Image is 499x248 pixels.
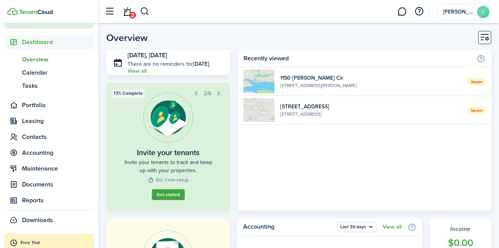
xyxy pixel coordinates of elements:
[128,51,224,60] h3: [DATE], [DATE]
[137,147,199,158] widget-step-title: Invite your tenants
[120,2,135,22] a: Notifications
[244,98,274,122] img: 1
[22,81,94,91] span: Tasks
[244,70,274,93] img: 1
[22,216,53,225] span: Downloads
[5,66,94,79] a: Calendar
[22,196,94,205] span: Reports
[128,60,210,68] p: There are no reminders for .
[106,33,148,43] header-page-title: Overview
[129,12,136,19] span: 2
[22,55,94,64] span: Overview
[140,5,150,18] button: Search
[438,224,484,234] widget-stats-title: Income
[280,103,462,111] widget-list-item-title: [STREET_ADDRESS]
[22,101,94,110] span: Portfolio
[243,222,334,232] home-widget-title: Accounting
[5,79,94,92] a: Tasks
[191,88,202,99] button: Prev step
[383,224,402,230] a: View all
[280,82,462,89] widget-list-item-description: [STREET_ADDRESS][PERSON_NAME]
[412,5,426,18] button: Open resource center
[468,107,485,114] span: Vacant
[143,92,193,143] img: Tenant
[22,132,94,142] span: Contacts
[213,88,224,99] button: Next step
[477,6,489,18] avatar-text: E
[114,90,143,97] span: 17% Complete
[280,74,462,82] widget-list-item-title: 1150 [PERSON_NAME] Cir
[193,60,209,68] b: [DATE]
[124,158,213,174] widget-step-description: Invite your tenants to track and keep up with your properties.
[5,53,94,66] a: Overview
[22,164,94,173] span: Maintenance
[204,89,211,97] span: 2/6
[22,180,94,189] span: Documents
[152,189,185,200] button: Get started
[337,222,377,232] button: Open menu
[22,38,94,47] span: Dashboard
[478,31,491,44] button: Customise
[102,4,117,19] button: Open sidebar
[5,193,94,207] a: Reports
[22,116,94,126] span: Leasing
[280,111,462,118] widget-list-item-description: [STREET_ADDRESS]
[148,176,189,183] widget-step-time: Est. 1 min setup
[20,239,90,247] div: Free Trial
[443,9,474,15] span: Emily
[128,68,146,74] a: View all
[19,10,53,14] img: TenantCloud
[337,222,377,232] button: Last 30 days
[468,78,485,86] span: Vacant
[22,68,94,77] span: Calendar
[7,8,18,15] img: TenantCloud
[395,2,409,22] a: Messaging
[244,54,473,63] home-widget-title: Recently viewed
[22,148,94,157] span: Accounting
